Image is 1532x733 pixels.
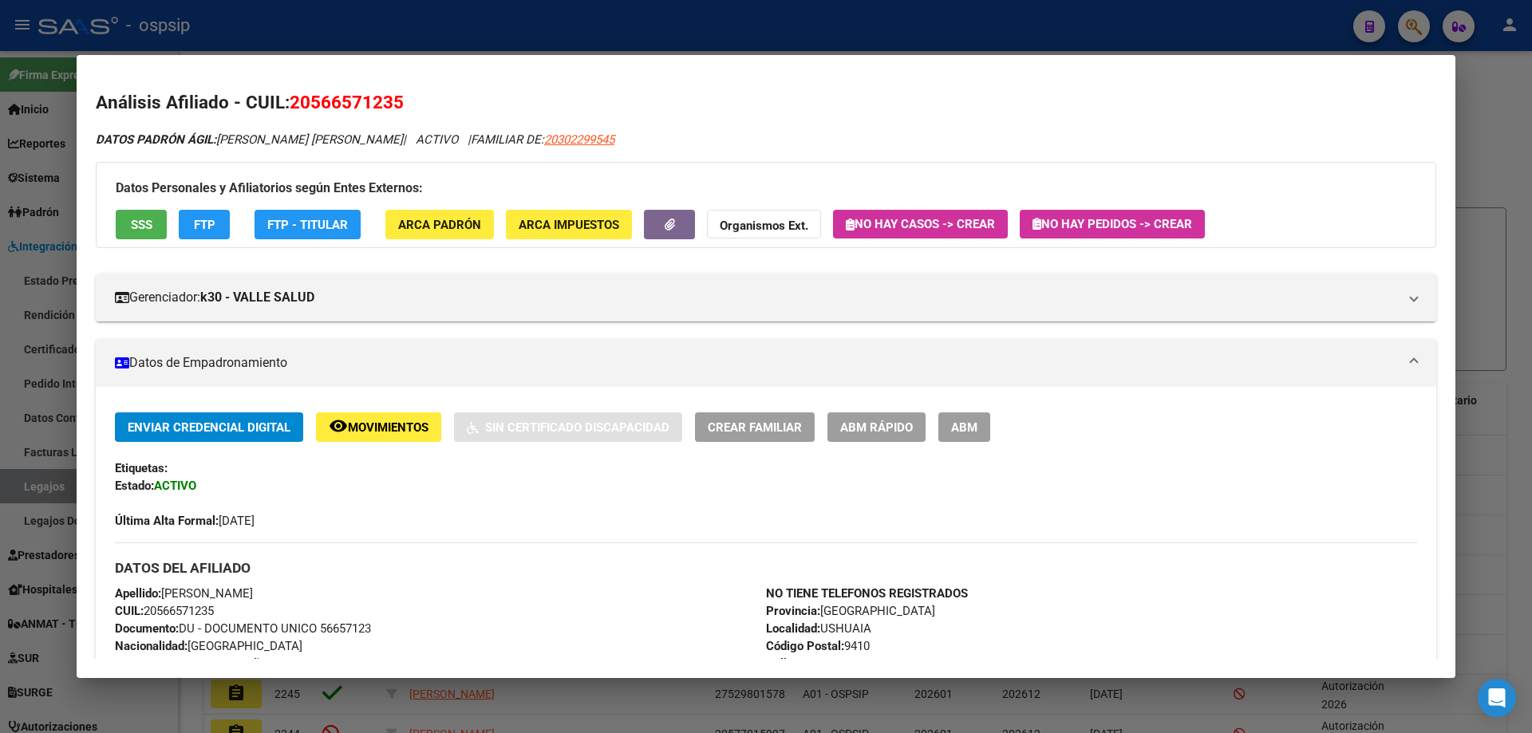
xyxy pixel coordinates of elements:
strong: Organismos Ext. [720,219,808,233]
mat-icon: remove_red_eye [329,416,348,435]
strong: Localidad: [766,621,820,636]
mat-expansion-panel-header: Datos de Empadronamiento [96,339,1436,387]
mat-panel-title: Datos de Empadronamiento [115,353,1398,372]
button: SSS [116,210,167,239]
strong: Etiquetas: [115,461,168,475]
button: FTP - Titular [255,210,361,239]
button: ABM [938,412,990,442]
span: 20566571235 [115,604,214,618]
span: 9410 [766,639,870,653]
button: No hay casos -> Crear [833,210,1008,238]
button: FTP [179,210,230,239]
button: ARCA Padrón [385,210,494,239]
div: Open Intercom Messenger [1478,679,1516,717]
strong: ACTIVO [154,479,196,493]
button: ABM Rápido [827,412,926,442]
span: FTP [194,218,215,232]
h3: Datos Personales y Afiliatorios según Entes Externos: [116,179,1416,198]
button: Enviar Credencial Digital [115,412,303,442]
span: USHUAIA [766,621,871,636]
span: Enviar Credencial Digital [128,420,290,435]
span: [GEOGRAPHIC_DATA] [115,639,302,653]
strong: CUIL: [115,604,144,618]
button: No hay Pedidos -> Crear [1020,210,1205,238]
span: DU - DOCUMENTO UNICO 56657123 [115,621,371,636]
span: ABM Rápido [840,420,913,435]
button: ARCA Impuestos [506,210,632,239]
span: [PERSON_NAME] [PERSON_NAME] [96,132,403,147]
span: ABM [951,420,977,435]
strong: Parentesco: [115,656,180,671]
strong: Código Postal: [766,639,844,653]
strong: Documento: [115,621,179,636]
span: 3 - Hijo < 21 años [115,656,273,671]
span: ARCA Impuestos [519,218,619,232]
span: No hay Pedidos -> Crear [1033,217,1192,231]
button: Movimientos [316,412,441,442]
strong: NO TIENE TELEFONOS REGISTRADOS [766,586,968,601]
mat-panel-title: Gerenciador: [115,288,1398,307]
i: | ACTIVO | [96,132,614,147]
span: [DATE] [115,514,255,528]
strong: Estado: [115,479,154,493]
strong: Nacionalidad: [115,639,188,653]
span: ARCA Padrón [398,218,481,232]
h3: DATOS DEL AFILIADO [115,559,1417,577]
span: FTP - Titular [267,218,348,232]
strong: Apellido: [115,586,161,601]
span: 20566571235 [290,92,404,112]
span: SSS [131,218,152,232]
strong: Provincia: [766,604,820,618]
span: Movimientos [348,420,428,435]
span: Crear Familiar [708,420,802,435]
button: Crear Familiar [695,412,815,442]
span: [GEOGRAPHIC_DATA] [766,604,935,618]
span: 20302299545 [544,132,614,147]
span: [PERSON_NAME] [115,586,253,601]
span: FAMILIAR DE: [471,132,614,147]
strong: k30 - VALLE SALUD [200,288,314,307]
strong: Última Alta Formal: [115,514,219,528]
strong: Calle: [766,656,796,671]
mat-expansion-panel-header: Gerenciador:k30 - VALLE SALUD [96,274,1436,321]
span: No hay casos -> Crear [846,217,995,231]
button: Sin Certificado Discapacidad [454,412,682,442]
span: SOLIS 979 [766,656,851,671]
span: Sin Certificado Discapacidad [485,420,669,435]
strong: DATOS PADRÓN ÁGIL: [96,132,216,147]
button: Organismos Ext. [707,210,821,239]
h2: Análisis Afiliado - CUIL: [96,89,1436,116]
